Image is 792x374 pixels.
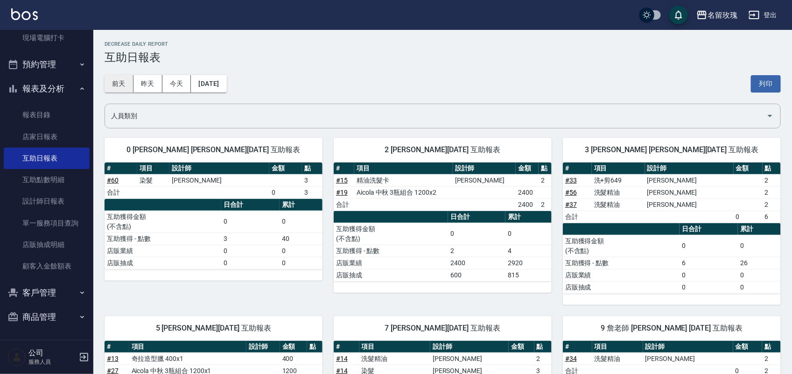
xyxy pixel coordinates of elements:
table: a dense table [105,162,322,199]
th: # [105,162,137,175]
button: 預約管理 [4,52,90,77]
td: 洗+剪649 [592,174,645,186]
td: 0 [680,235,738,257]
table: a dense table [105,199,322,269]
th: 設計師 [645,162,734,175]
td: 40 [280,233,322,245]
h3: 互助日報表 [105,51,781,64]
th: 累計 [280,199,322,211]
span: 3 [PERSON_NAME] [PERSON_NAME][DATE] 互助報表 [574,145,770,155]
span: 2 [PERSON_NAME][DATE] 互助報表 [345,145,540,155]
td: 染髮 [137,174,170,186]
td: 0 [221,211,280,233]
th: # [563,162,592,175]
th: 項目 [137,162,170,175]
a: 報表目錄 [4,104,90,126]
a: 店販抽成明細 [4,234,90,255]
a: 現場電腦打卡 [4,27,90,49]
td: [PERSON_NAME] [169,174,269,186]
td: 2 [539,174,552,186]
a: 互助日報表 [4,148,90,169]
h2: Decrease Daily Report [105,41,781,47]
td: 店販業績 [563,269,680,281]
th: 設計師 [453,162,516,175]
img: Person [7,348,26,367]
td: 合計 [334,198,354,211]
th: 點 [539,162,552,175]
a: #37 [565,201,577,208]
td: 精油洗髮卡 [354,174,453,186]
th: 設計師 [246,341,280,353]
td: [PERSON_NAME] [645,174,734,186]
td: 0 [680,269,738,281]
th: 累計 [738,223,781,235]
th: 金額 [516,162,539,175]
a: #33 [565,176,577,184]
td: 2 [762,353,781,365]
button: 商品管理 [4,305,90,329]
button: 前天 [105,75,133,92]
th: 點 [534,341,552,353]
td: 洗髮精油 [592,353,643,365]
td: 3 [221,233,280,245]
td: 2400 [448,257,505,269]
td: 2 [763,186,781,198]
td: 400 [280,353,307,365]
th: 點 [302,162,322,175]
table: a dense table [563,162,781,223]
td: 店販抽成 [563,281,680,293]
th: 點 [762,341,781,353]
td: 0 [269,186,302,198]
td: 2920 [505,257,552,269]
td: 2 [448,245,505,257]
td: 0 [221,245,280,257]
button: 登出 [745,7,781,24]
button: 昨天 [133,75,162,92]
td: 互助獲得金額 (不含點) [563,235,680,257]
td: 2400 [516,198,539,211]
td: 0 [738,281,781,293]
input: 人員名稱 [109,108,763,124]
td: 店販抽成 [105,257,221,269]
button: 報表及分析 [4,77,90,101]
td: 3 [302,174,322,186]
td: 奇拉造型臘 400x1 [129,353,246,365]
span: 5 [PERSON_NAME][DATE] 互助報表 [116,324,311,333]
th: # [105,341,129,353]
a: 單一服務項目查詢 [4,212,90,234]
button: 列印 [751,75,781,92]
td: 互助獲得 - 點數 [334,245,448,257]
th: 金額 [280,341,307,353]
td: 0 [738,235,781,257]
p: 服務人員 [28,358,76,366]
td: [PERSON_NAME] [643,353,733,365]
td: 互助獲得金額 (不含點) [334,223,448,245]
td: 0 [680,281,738,293]
td: 互助獲得 - 點數 [563,257,680,269]
img: Logo [11,8,38,20]
td: 6 [680,257,738,269]
td: 0 [738,269,781,281]
td: 店販抽成 [334,269,448,281]
th: 設計師 [643,341,733,353]
td: 2 [534,353,552,365]
table: a dense table [334,162,552,211]
td: 店販業績 [105,245,221,257]
td: 2 [539,198,552,211]
td: 洗髮精油 [359,353,430,365]
h5: 公司 [28,348,76,358]
th: # [334,162,354,175]
td: 0 [448,223,505,245]
button: 客戶管理 [4,281,90,305]
a: #60 [107,176,119,184]
th: 點 [307,341,322,353]
th: 金額 [509,341,534,353]
a: #15 [336,176,348,184]
th: 金額 [269,162,302,175]
span: 7 [PERSON_NAME][DATE] 互助報表 [345,324,540,333]
td: 0 [221,257,280,269]
th: 金額 [733,341,763,353]
td: 0 [280,211,322,233]
td: 洗髮精油 [592,186,645,198]
button: 名留玫瑰 [693,6,741,25]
